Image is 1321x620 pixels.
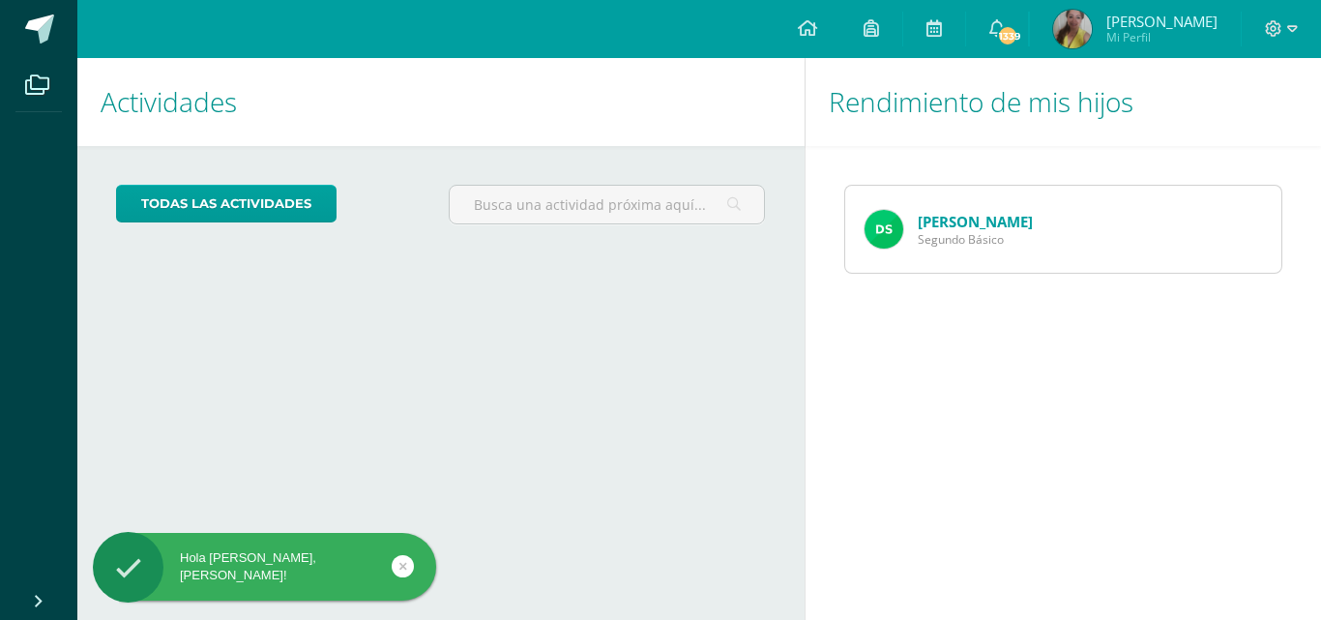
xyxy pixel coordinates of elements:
a: todas las Actividades [116,185,337,222]
a: [PERSON_NAME] [918,212,1033,231]
img: 0f2644fca2021a4b12a70804218bb7d3.png [865,210,903,249]
span: Segundo Básico [918,231,1033,248]
span: Mi Perfil [1106,29,1218,45]
div: Hola [PERSON_NAME], [PERSON_NAME]! [93,549,436,584]
span: 1339 [997,25,1018,46]
h1: Rendimiento de mis hijos [829,58,1299,146]
span: [PERSON_NAME] [1106,12,1218,31]
h1: Actividades [101,58,781,146]
input: Busca una actividad próxima aquí... [450,186,765,223]
img: 93e6c59948b4db5b7ac6f6192ba8f8d3.png [1053,10,1092,48]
